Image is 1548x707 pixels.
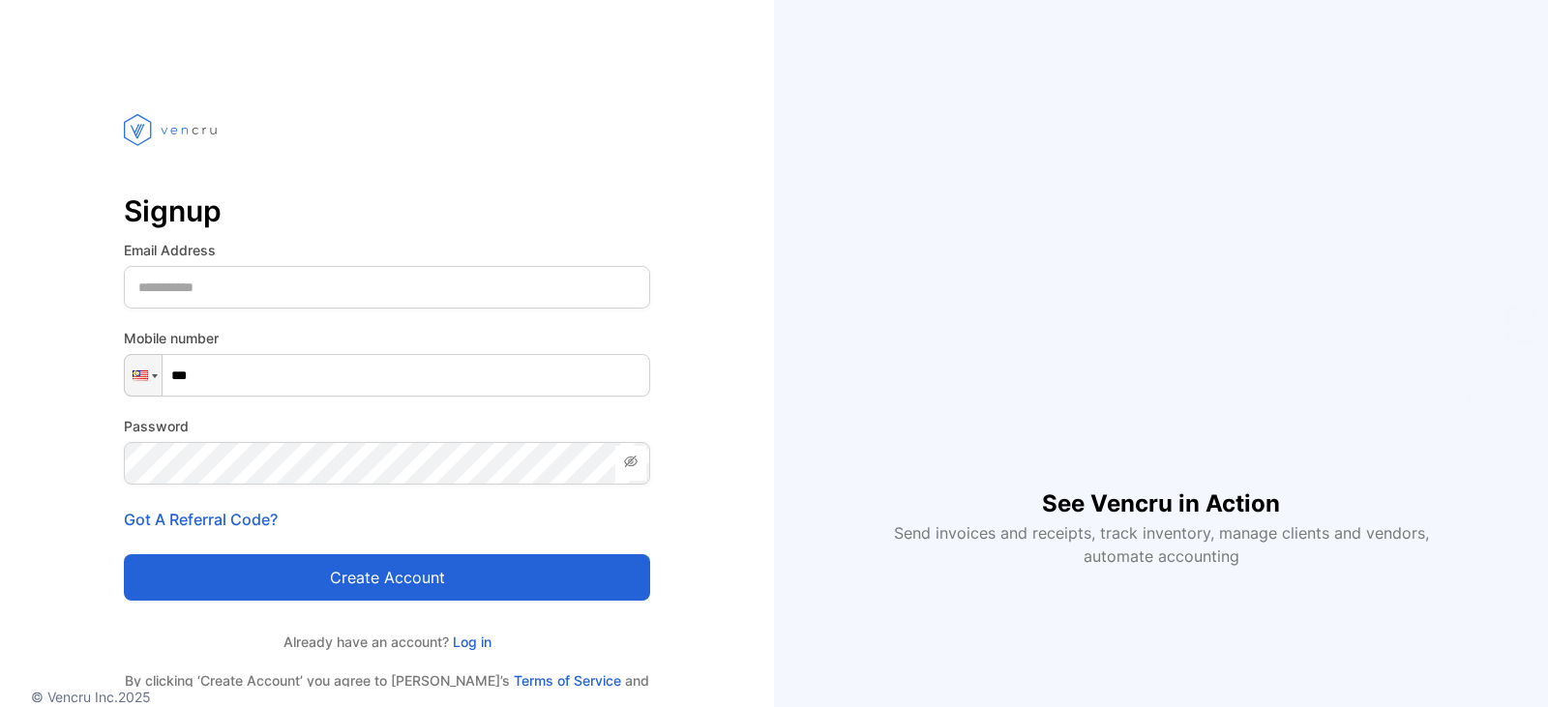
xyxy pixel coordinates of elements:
label: Mobile number [124,328,650,348]
p: Send invoices and receipts, track inventory, manage clients and vendors, automate accounting [882,521,1440,568]
iframe: YouTube video player [880,140,1442,456]
p: Got A Referral Code? [124,508,650,531]
button: Create account [124,554,650,601]
p: Already have an account? [124,632,650,652]
a: Log in [449,633,491,650]
img: vencru logo [124,77,221,182]
h1: See Vencru in Action [1042,456,1280,521]
a: Terms of Service [514,672,621,689]
label: Email Address [124,240,650,260]
p: Signup [124,188,650,234]
div: Malaysia: + 60 [125,355,162,396]
label: Password [124,416,650,436]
